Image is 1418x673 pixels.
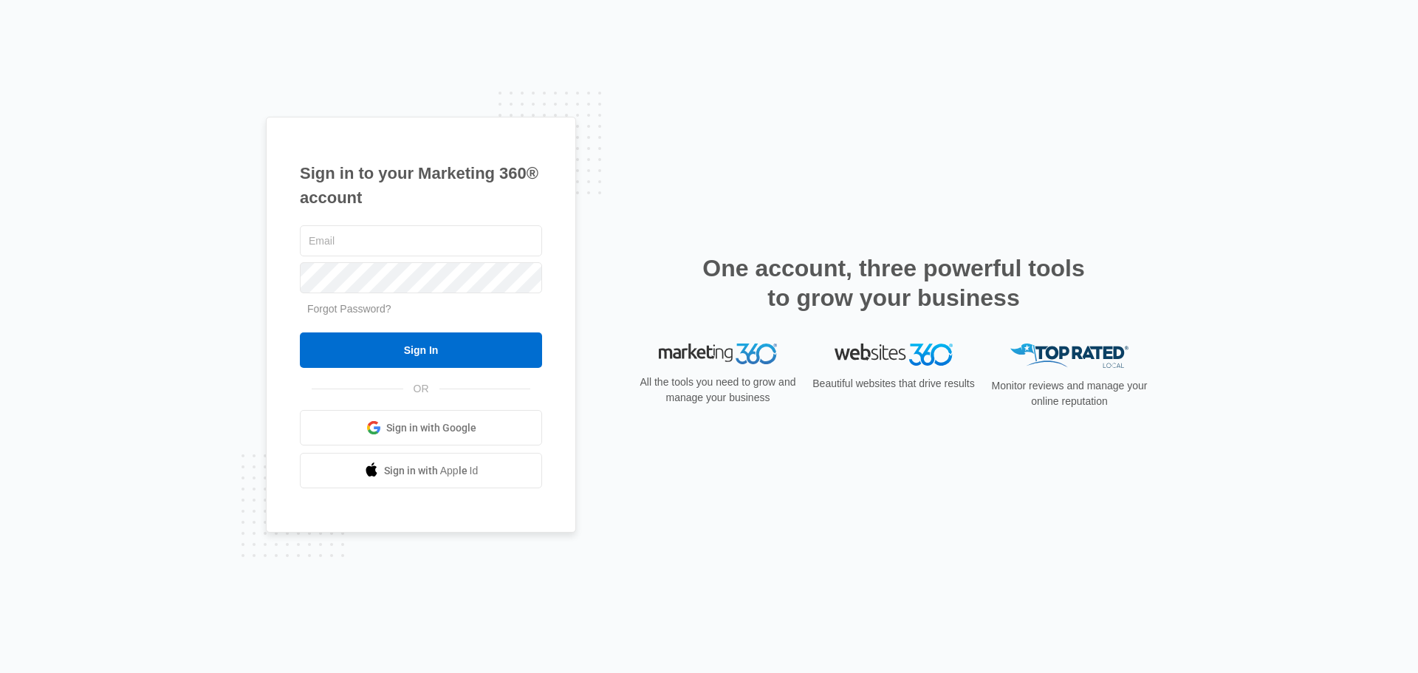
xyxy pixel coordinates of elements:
[300,453,542,488] a: Sign in with Apple Id
[1010,344,1128,368] img: Top Rated Local
[386,420,476,436] span: Sign in with Google
[300,225,542,256] input: Email
[300,161,542,210] h1: Sign in to your Marketing 360® account
[635,375,801,406] p: All the tools you need to grow and manage your business
[835,344,953,365] img: Websites 360
[403,381,439,397] span: OR
[384,463,479,479] span: Sign in with Apple Id
[300,332,542,368] input: Sign In
[307,303,391,315] a: Forgot Password?
[300,410,542,445] a: Sign in with Google
[698,253,1089,312] h2: One account, three powerful tools to grow your business
[811,376,976,392] p: Beautiful websites that drive results
[987,378,1152,409] p: Monitor reviews and manage your online reputation
[659,344,777,364] img: Marketing 360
